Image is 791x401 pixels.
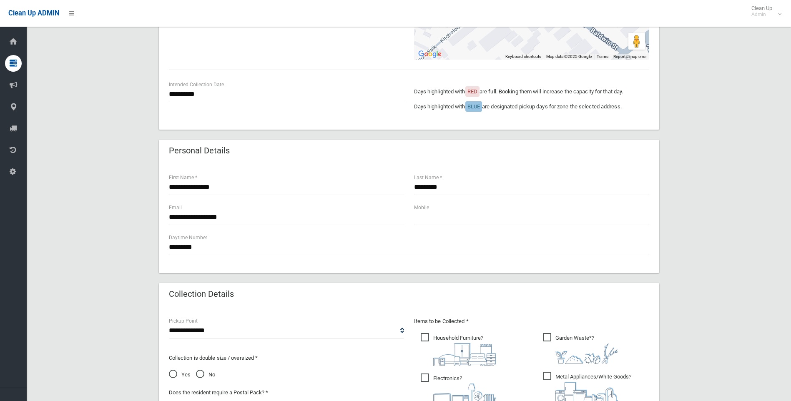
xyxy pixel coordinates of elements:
span: Map data ©2025 Google [546,54,592,59]
img: 4fd8a5c772b2c999c83690221e5242e0.png [555,343,618,364]
button: Drag Pegman onto the map to open Street View [628,33,645,50]
button: Keyboard shortcuts [505,54,541,60]
header: Personal Details [159,143,240,159]
a: Report a map error [613,54,647,59]
p: Items to be Collected * [414,316,649,326]
span: Household Furniture [421,333,496,366]
i: ? [433,335,496,366]
span: Yes [169,370,191,380]
img: Google [416,49,444,60]
header: Collection Details [159,286,244,302]
span: Clean Up ADMIN [8,9,59,17]
small: Admin [751,11,772,18]
a: Open this area in Google Maps (opens a new window) [416,49,444,60]
p: Collection is double size / oversized * [169,353,404,363]
a: Terms [597,54,608,59]
span: Garden Waste* [543,333,618,364]
span: RED [467,88,477,95]
p: Days highlighted with are full. Booking them will increase the capacity for that day. [414,87,649,97]
span: Clean Up [747,5,781,18]
i: ? [555,335,618,364]
span: No [196,370,215,380]
p: Days highlighted with are designated pickup days for zone the selected address. [414,102,649,112]
img: aa9efdbe659d29b613fca23ba79d85cb.png [433,343,496,366]
span: BLUE [467,103,480,110]
label: Does the resident require a Postal Pack? * [169,388,268,398]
